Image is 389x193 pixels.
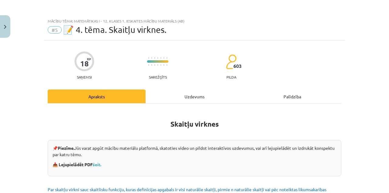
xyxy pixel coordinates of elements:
span: 603 [233,63,242,69]
p: Saņemsi [74,75,94,79]
div: Palīdzība [243,89,341,103]
span: 📝 4. tēma. Skaitļu virknes. [63,25,167,35]
p: pilda [226,75,236,79]
img: icon-short-line-57e1e144782c952c97e751825c79c345078a6d821885a25fce030b3d8c18986b.svg [148,64,149,66]
img: icon-short-line-57e1e144782c952c97e751825c79c345078a6d821885a25fce030b3d8c18986b.svg [154,64,155,66]
img: icon-short-line-57e1e144782c952c97e751825c79c345078a6d821885a25fce030b3d8c18986b.svg [151,57,152,59]
img: students-c634bb4e5e11cddfef0936a35e636f08e4e9abd3cc4e673bd6f9a4125e45ecb1.svg [226,54,236,69]
a: šeit. [93,162,101,167]
img: icon-short-line-57e1e144782c952c97e751825c79c345078a6d821885a25fce030b3d8c18986b.svg [151,64,152,66]
span: #5 [48,26,62,33]
img: icon-short-line-57e1e144782c952c97e751825c79c345078a6d821885a25fce030b3d8c18986b.svg [154,57,155,59]
span: XP [87,57,91,61]
p: 📌 Jūs varat apgūt mācību materiālu platformā, skatoties video un pildot interaktīvos uzdevumus, v... [53,145,336,158]
p: Sarežģīts [149,75,167,79]
b: Skaitļu virknes [170,120,219,128]
strong: 📥 Lejupielādēt PDF [53,162,102,167]
div: Uzdevums [146,89,243,103]
strong: Piezīme. [58,145,74,151]
img: icon-short-line-57e1e144782c952c97e751825c79c345078a6d821885a25fce030b3d8c18986b.svg [148,57,149,59]
div: 18 [80,59,89,68]
div: Mācību tēma: Matemātikas i - 12. klases 1. ieskaites mācību materiāls (ab) [48,19,341,23]
img: icon-close-lesson-0947bae3869378f0d4975bcd49f059093ad1ed9edebbc8119c70593378902aed.svg [4,25,6,29]
div: Apraksts [48,89,146,103]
